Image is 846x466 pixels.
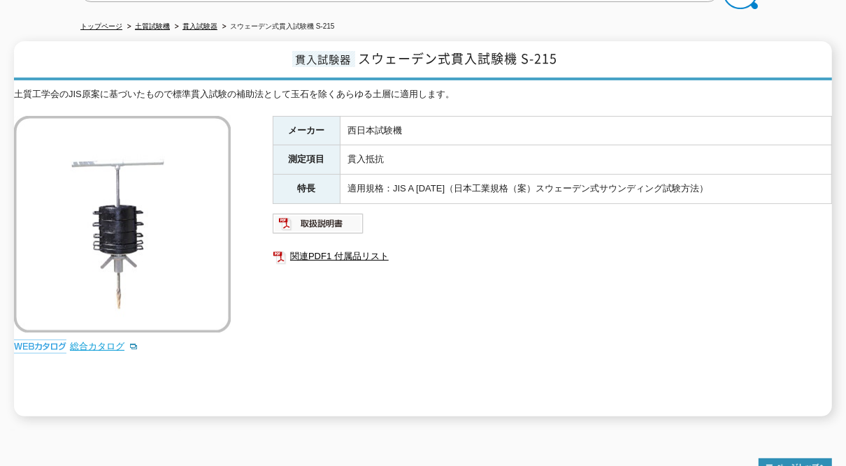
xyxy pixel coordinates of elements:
[340,145,832,175] td: 貫入抵抗
[273,247,832,265] a: 関連PDF1 付属品リスト
[14,340,66,354] img: webカタログ
[359,49,558,68] span: スウェーデン式貫入試験機 S-215
[14,116,231,333] img: スウェーデン式貫入試験機 S-215
[182,22,217,30] a: 貫入試験器
[14,87,832,102] div: 土質工学会のJIS原案に基づいたもので標準貫入試験の補助法として玉石を除くあらゆる土層に適用します。
[70,341,138,351] a: 総合カタログ
[135,22,170,30] a: 土質試験機
[273,116,340,145] th: メーカー
[340,175,832,204] td: 適用規格：JIS A [DATE]（日本工業規格（案）スウェーデン式サウンディング試験方法）
[340,116,832,145] td: 西日本試験機
[273,175,340,204] th: 特長
[273,212,364,235] img: 取扱説明書
[273,221,364,232] a: 取扱説明書
[273,145,340,175] th: 測定項目
[292,51,355,67] span: 貫入試験器
[80,22,122,30] a: トップページ
[220,20,334,34] li: スウェーデン式貫入試験機 S-215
